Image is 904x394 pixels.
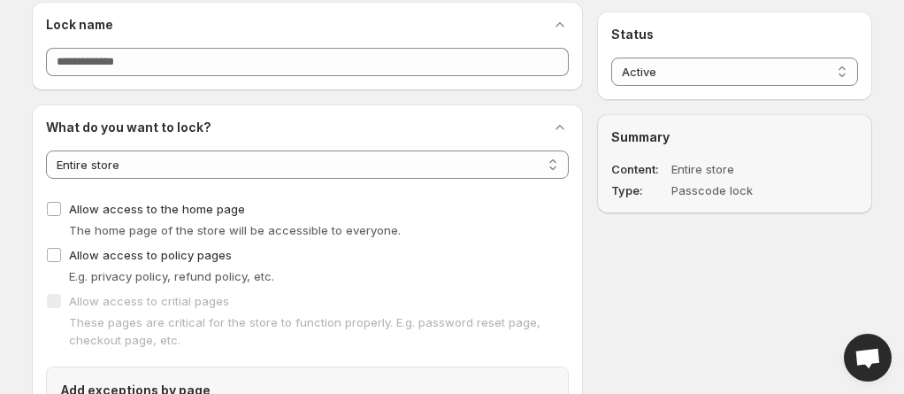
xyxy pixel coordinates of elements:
[69,294,229,308] span: Allow access to critial pages
[69,315,540,347] span: These pages are critical for the store to function properly. E.g. password reset page, checkout p...
[611,128,858,146] h2: Summary
[671,182,808,199] dd: Passcode lock
[844,334,892,382] a: Open chat
[69,248,232,262] span: Allow access to policy pages
[611,26,858,43] h2: Status
[69,202,245,216] span: Allow access to the home page
[46,16,113,34] h2: Lock name
[69,269,274,283] span: E.g. privacy policy, refund policy, etc.
[671,160,808,178] dd: Entire store
[69,223,401,237] span: The home page of the store will be accessible to everyone.
[611,182,668,199] dt: Type:
[611,160,668,178] dt: Content:
[46,119,211,136] h2: What do you want to lock?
